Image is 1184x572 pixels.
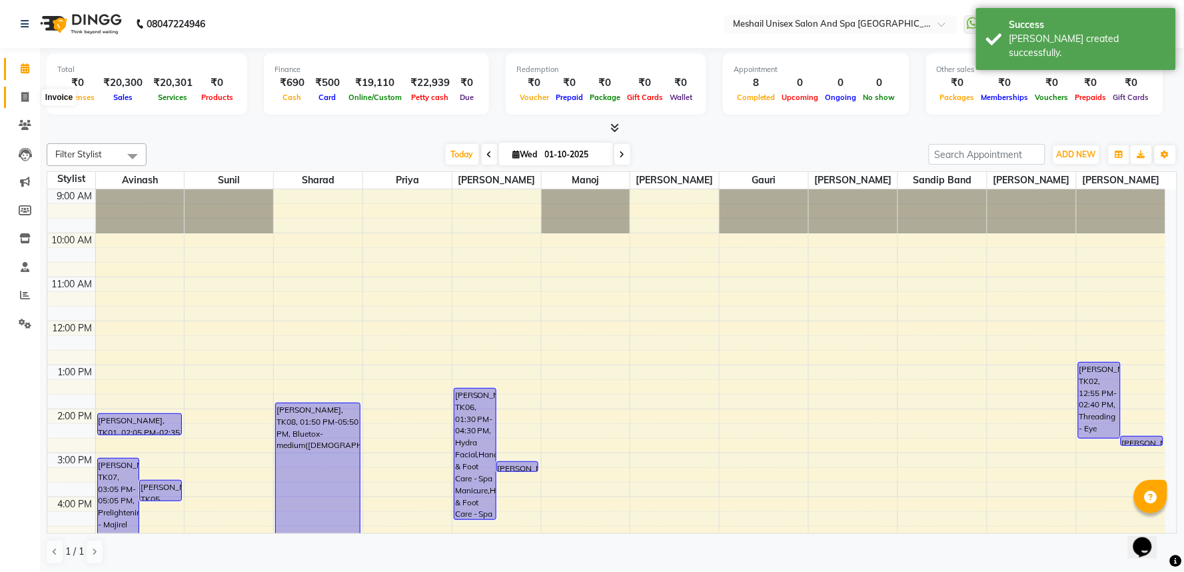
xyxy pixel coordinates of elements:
[1057,149,1096,159] span: ADD NEW
[1009,32,1166,60] div: Bill created successfully.
[147,5,205,43] b: 08047224946
[55,189,95,203] div: 9:00 AM
[96,172,185,189] span: Avinash
[987,172,1076,189] span: [PERSON_NAME]
[779,93,822,102] span: Upcoming
[55,497,95,511] div: 4:00 PM
[1110,93,1153,102] span: Gift Cards
[516,75,552,91] div: ₹0
[860,93,899,102] span: No show
[860,75,899,91] div: 0
[1077,172,1165,189] span: [PERSON_NAME]
[516,64,696,75] div: Redemption
[1032,93,1072,102] span: Vouchers
[552,93,586,102] span: Prepaid
[98,75,148,91] div: ₹20,300
[47,172,95,186] div: Stylist
[666,93,696,102] span: Wallet
[978,93,1032,102] span: Memberships
[65,545,84,559] span: 1 / 1
[516,93,552,102] span: Voucher
[456,93,477,102] span: Due
[1009,18,1166,32] div: Success
[110,93,136,102] span: Sales
[455,75,478,91] div: ₹0
[779,75,822,91] div: 0
[1079,363,1120,438] div: [PERSON_NAME], TK02, 12:55 PM-02:40 PM, Threading - Eye Brows ([DEMOGRAPHIC_DATA]),Imported Waxin...
[446,144,479,165] span: Today
[1121,437,1163,445] div: [PERSON_NAME], TK03, 02:35 PM-02:50 PM, Threading - Eye Brows ([DEMOGRAPHIC_DATA])
[155,93,191,102] span: Services
[140,481,181,501] div: [PERSON_NAME], TK05, 03:35 PM-04:05 PM, Hair Styling - Hair Cut (Men)
[98,459,139,545] div: [PERSON_NAME], TK07, 03:05 PM-05:05 PM, Prelightening - Majirel Global For Midium Length,Hair Sty...
[510,149,541,159] span: Wed
[55,409,95,423] div: 2:00 PM
[586,93,624,102] span: Package
[1072,93,1110,102] span: Prepaids
[1110,75,1153,91] div: ₹0
[452,172,541,189] span: [PERSON_NAME]
[937,64,1153,75] div: Other sales
[624,93,666,102] span: Gift Cards
[345,75,405,91] div: ₹19,110
[198,75,237,91] div: ₹0
[198,93,237,102] span: Products
[929,144,1045,165] input: Search Appointment
[274,172,362,189] span: Sharad
[720,172,808,189] span: gauri
[1053,145,1099,164] button: ADD NEW
[310,75,345,91] div: ₹500
[734,75,779,91] div: 8
[316,93,340,102] span: Card
[42,89,76,105] div: Invoice
[50,321,95,335] div: 12:00 PM
[809,172,897,189] span: [PERSON_NAME]
[1072,75,1110,91] div: ₹0
[898,172,987,189] span: sandip band
[55,453,95,467] div: 3:00 PM
[405,75,455,91] div: ₹22,939
[57,64,237,75] div: Total
[542,172,630,189] span: Manoj
[630,172,719,189] span: [PERSON_NAME]
[49,233,95,247] div: 10:00 AM
[497,462,538,471] div: [PERSON_NAME], TK04, 03:10 PM-03:25 PM, Threading - Eye Brows ([DEMOGRAPHIC_DATA])
[57,75,98,91] div: ₹0
[408,93,452,102] span: Petty cash
[98,414,182,435] div: [PERSON_NAME], TK01, 02:05 PM-02:35 PM, Hair Styling - Hair Cut (Men)
[275,64,478,75] div: Finance
[55,365,95,379] div: 1:00 PM
[822,75,860,91] div: 0
[363,172,452,189] span: Priya
[734,93,779,102] span: Completed
[280,93,305,102] span: Cash
[978,75,1032,91] div: ₹0
[822,93,860,102] span: Ongoing
[55,149,102,159] span: Filter Stylist
[148,75,198,91] div: ₹20,301
[49,277,95,291] div: 11:00 AM
[345,93,405,102] span: Online/Custom
[937,75,978,91] div: ₹0
[552,75,586,91] div: ₹0
[1128,519,1171,559] iframe: chat widget
[734,64,899,75] div: Appointment
[541,145,608,165] input: 2025-10-01
[185,172,273,189] span: Sunil
[937,93,978,102] span: Packages
[34,5,125,43] img: logo
[454,389,496,519] div: [PERSON_NAME], TK06, 01:30 PM-04:30 PM, Hydra Facial,Hand & Foot Care - Spa Manicure,Hand & Foot ...
[666,75,696,91] div: ₹0
[1032,75,1072,91] div: ₹0
[586,75,624,91] div: ₹0
[275,75,310,91] div: ₹690
[624,75,666,91] div: ₹0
